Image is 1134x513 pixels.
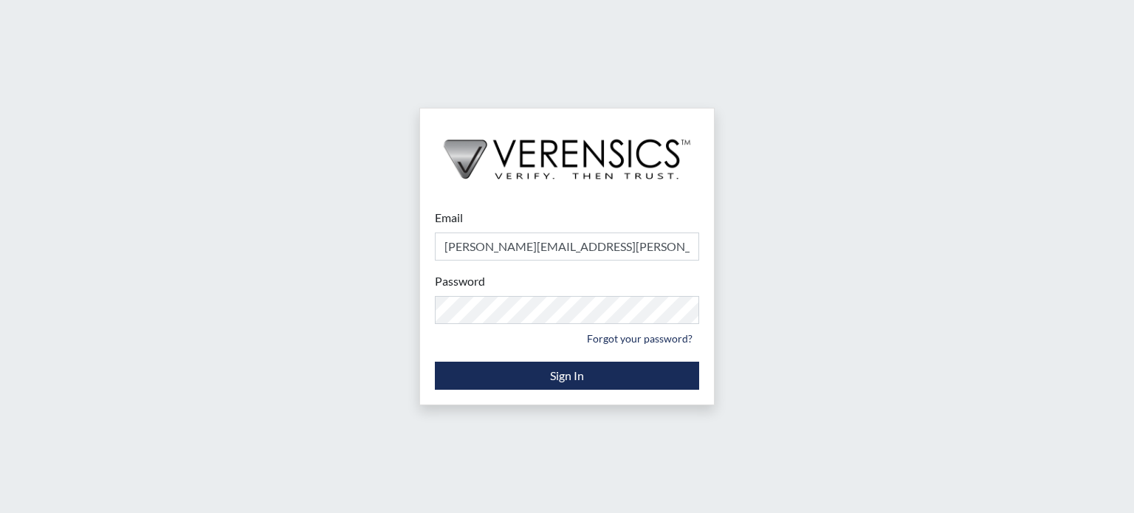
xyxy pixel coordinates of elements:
[435,233,699,261] input: Email
[420,109,714,194] img: logo-wide-black.2aad4157.png
[435,209,463,227] label: Email
[580,327,699,350] a: Forgot your password?
[435,362,699,390] button: Sign In
[435,272,485,290] label: Password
